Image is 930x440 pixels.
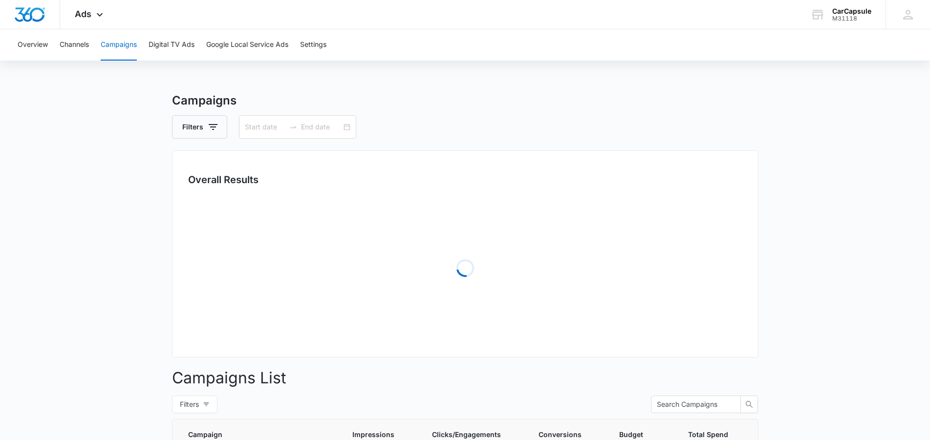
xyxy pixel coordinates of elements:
[172,396,217,413] button: Filters
[352,429,394,440] span: Impressions
[245,122,285,132] input: Start date
[289,123,297,131] span: swap-right
[300,29,326,61] button: Settings
[539,429,582,440] span: Conversions
[619,429,650,440] span: Budget
[688,429,728,440] span: Total Spend
[172,115,227,139] button: Filters
[206,29,288,61] button: Google Local Service Ads
[432,429,501,440] span: Clicks/Engagements
[172,366,758,390] p: Campaigns List
[101,29,137,61] button: Campaigns
[740,396,758,413] button: search
[741,400,757,408] span: search
[657,399,727,410] input: Search Campaigns
[301,122,342,132] input: End date
[75,9,91,19] span: Ads
[188,172,259,187] h3: Overall Results
[832,7,871,15] div: account name
[60,29,89,61] button: Channels
[149,29,195,61] button: Digital TV Ads
[180,399,199,410] span: Filters
[172,92,758,109] h3: Campaigns
[18,29,48,61] button: Overview
[832,15,871,22] div: account id
[188,429,315,440] span: Campaign
[289,123,297,131] span: to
